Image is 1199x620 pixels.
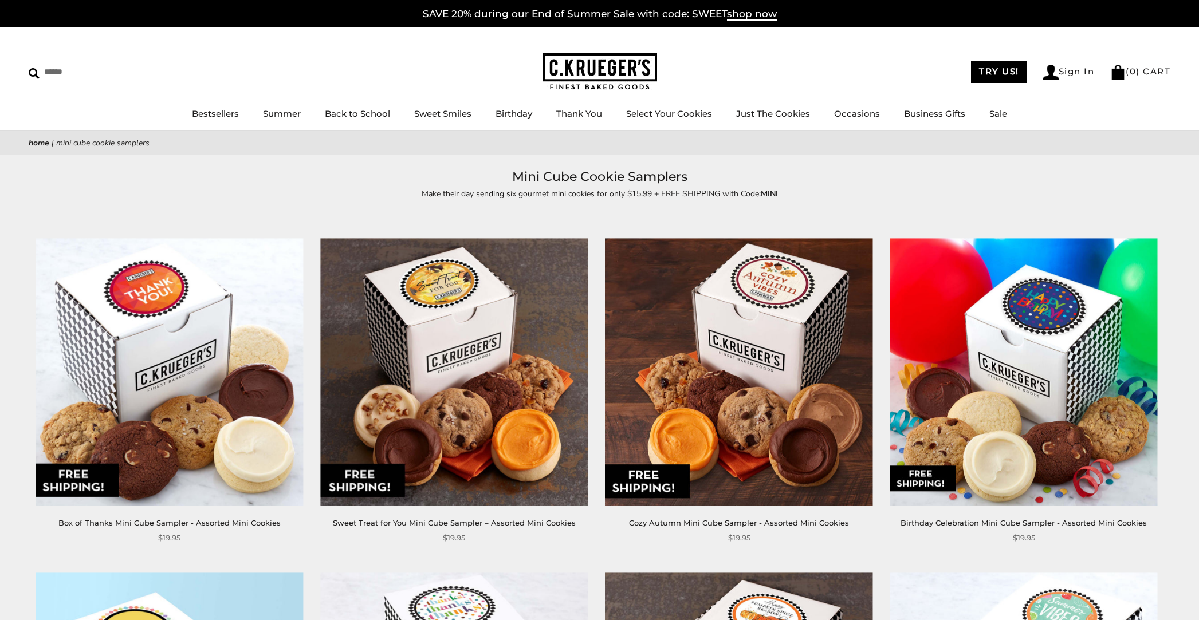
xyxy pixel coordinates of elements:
[728,532,750,544] span: $19.95
[29,136,1170,149] nav: breadcrumbs
[36,238,303,506] img: Box of Thanks Mini Cube Sampler - Assorted Mini Cookies
[543,53,657,90] img: C.KRUEGER'S
[320,238,588,506] img: Sweet Treat for You Mini Cube Sampler – Assorted Mini Cookies
[56,137,150,148] span: Mini Cube Cookie Samplers
[29,137,49,148] a: Home
[989,108,1007,119] a: Sale
[192,108,239,119] a: Bestsellers
[971,61,1027,83] a: TRY US!
[443,532,465,544] span: $19.95
[629,518,849,527] a: Cozy Autumn Mini Cube Sampler - Assorted Mini Cookies
[727,8,777,21] span: shop now
[29,63,165,81] input: Search
[423,8,777,21] a: SAVE 20% during our End of Summer Sale with code: SWEETshop now
[414,108,471,119] a: Sweet Smiles
[263,108,301,119] a: Summer
[890,238,1158,506] img: Birthday Celebration Mini Cube Sampler - Assorted Mini Cookies
[736,108,810,119] a: Just The Cookies
[1110,66,1170,77] a: (0) CART
[158,532,180,544] span: $19.95
[52,137,54,148] span: |
[29,68,40,79] img: Search
[496,108,532,119] a: Birthday
[901,518,1147,527] a: Birthday Celebration Mini Cube Sampler - Assorted Mini Cookies
[904,108,965,119] a: Business Gifts
[605,238,872,506] img: Cozy Autumn Mini Cube Sampler - Assorted Mini Cookies
[626,108,712,119] a: Select Your Cookies
[333,518,576,527] a: Sweet Treat for You Mini Cube Sampler – Assorted Mini Cookies
[46,167,1153,187] h1: Mini Cube Cookie Samplers
[1013,532,1035,544] span: $19.95
[336,187,863,200] p: Make their day sending six gourmet mini cookies for only $15.99 + FREE SHIPPING with Code:
[1043,65,1095,80] a: Sign In
[761,188,778,199] strong: MINI
[58,518,281,527] a: Box of Thanks Mini Cube Sampler - Assorted Mini Cookies
[556,108,602,119] a: Thank You
[1043,65,1059,80] img: Account
[325,108,390,119] a: Back to School
[1130,66,1137,77] span: 0
[834,108,880,119] a: Occasions
[1110,65,1126,80] img: Bag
